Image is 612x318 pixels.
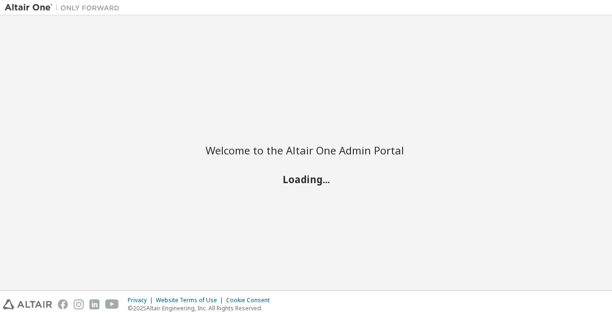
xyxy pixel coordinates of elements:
p: © 2025 Altair Engineering, Inc. All Rights Reserved. [128,304,275,312]
div: Privacy [128,296,156,304]
h2: Loading... [206,173,406,185]
img: altair_logo.svg [3,299,52,309]
div: Website Terms of Use [156,296,226,304]
img: linkedin.svg [89,299,99,309]
img: facebook.svg [58,299,68,309]
h2: Welcome to the Altair One Admin Portal [206,143,406,157]
img: youtube.svg [105,299,119,309]
div: Cookie Consent [226,296,275,304]
img: instagram.svg [74,299,84,309]
img: Altair One [5,3,124,12]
